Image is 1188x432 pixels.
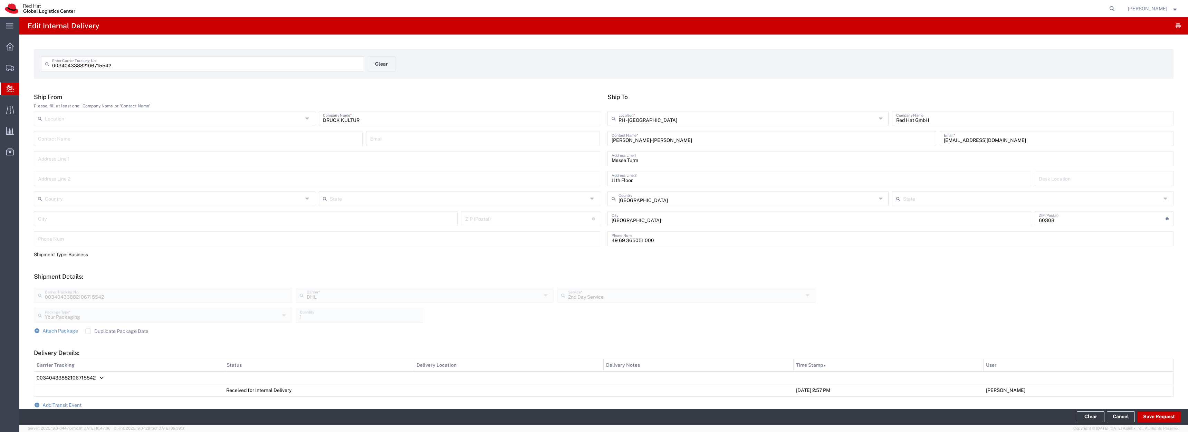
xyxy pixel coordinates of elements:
div: Shipment Type: Business [34,251,600,258]
td: [DATE] 2:57 PM [794,384,984,396]
th: Time Stamp [794,359,984,372]
th: Delivery Location [414,359,604,372]
button: [PERSON_NAME] [1128,4,1179,13]
table: Delivery Details: [34,359,1173,397]
button: Clear [368,56,395,71]
span: 00340433882106715542 [37,375,96,381]
span: [DATE] 10:47:06 [83,426,111,430]
a: Cancel [1107,411,1135,422]
span: Server: 2025.19.0-d447cefac8f [28,426,111,430]
h5: Ship From [34,93,600,100]
span: [DATE] 09:39:01 [157,426,185,430]
span: Copyright © [DATE]-[DATE] Agistix Inc., All Rights Reserved [1073,425,1180,431]
th: User [984,359,1173,372]
h5: Shipment Details: [34,273,1173,280]
td: Received for Internal Delivery [224,384,414,396]
span: Add Transit Event [42,402,82,408]
span: Client: 2025.19.0-129fbcf [114,426,185,430]
span: Attach Package [42,328,78,334]
h5: Delivery Details: [34,349,1173,356]
h4: Edit Internal Delivery [28,17,99,35]
label: Duplicate Package Data [85,328,148,334]
th: Status [224,359,414,372]
button: Clear [1077,411,1104,422]
h5: Ship To [607,93,1174,100]
td: [PERSON_NAME] [984,384,1173,396]
img: logo [5,3,75,14]
th: Carrier Tracking [34,359,224,372]
span: Sondos Elgendy [1128,5,1167,12]
div: Please, fill at least one: 'Company Name' or 'Contact Name' [34,103,600,109]
th: Delivery Notes [604,359,794,372]
button: Save Request [1137,411,1181,422]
